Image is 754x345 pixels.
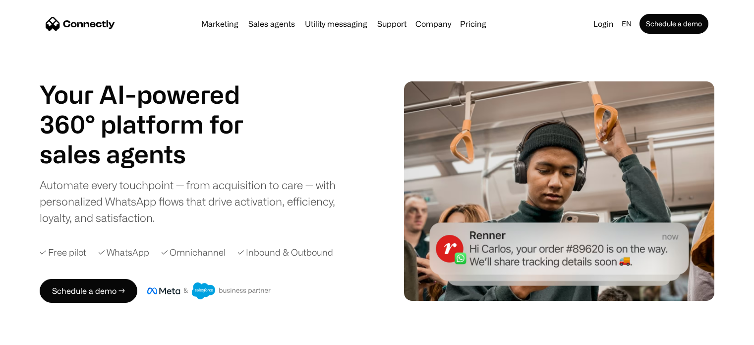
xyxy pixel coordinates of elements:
div: ✓ Free pilot [40,246,86,259]
div: en [622,17,632,31]
a: Marketing [197,20,242,28]
div: ✓ Inbound & Outbound [237,246,333,259]
a: Pricing [456,20,490,28]
a: Support [373,20,410,28]
div: ✓ WhatsApp [98,246,149,259]
aside: Language selected: English [10,327,59,342]
div: carousel [40,139,268,169]
img: Meta and Salesforce business partner badge. [147,282,271,299]
div: Automate every touchpoint — from acquisition to care — with personalized WhatsApp flows that driv... [40,177,352,226]
a: Login [589,17,618,31]
a: Sales agents [244,20,299,28]
h1: Your AI-powered 360° platform for [40,79,268,139]
a: Utility messaging [301,20,371,28]
div: en [618,17,638,31]
a: Schedule a demo → [40,279,137,303]
a: home [46,16,115,31]
div: Company [412,17,454,31]
h1: sales agents [40,139,268,169]
a: Schedule a demo [639,14,708,34]
ul: Language list [20,328,59,342]
div: Company [415,17,451,31]
div: ✓ Omnichannel [161,246,226,259]
div: 1 of 4 [40,139,268,169]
